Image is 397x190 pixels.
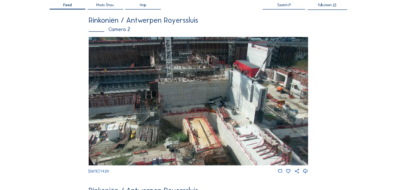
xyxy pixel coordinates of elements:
[277,3,291,7] div: Search
[89,27,308,32] div: Camera 2
[89,169,109,174] span: [DATE] 14:20
[140,3,146,7] span: Map
[89,37,308,166] img: Image
[319,3,332,7] div: Fullscreen
[63,3,72,7] span: Feed
[89,16,308,24] div: Rinkoniën / Antwerpen Royerssluis
[97,3,114,7] span: Photo Show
